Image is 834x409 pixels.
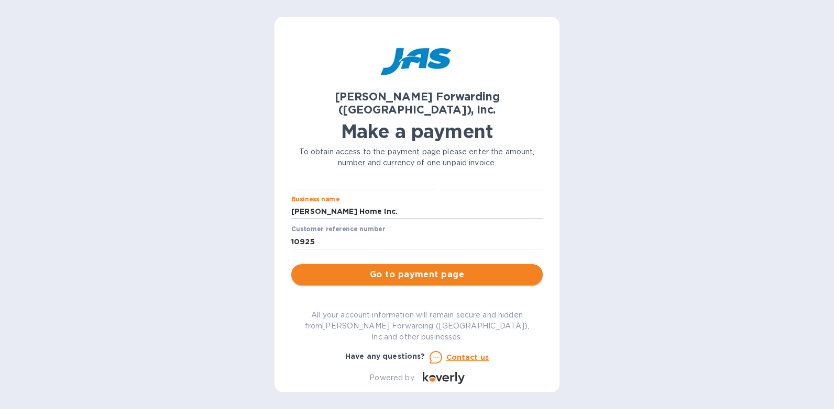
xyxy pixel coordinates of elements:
[345,352,425,360] b: Have any questions?
[446,353,489,361] u: Contact us
[291,146,543,168] p: To obtain access to the payment page please enter the amount, number and currency of one unpaid i...
[291,120,543,142] h1: Make a payment
[291,234,543,249] input: Enter customer reference number
[291,204,543,220] input: Enter business name
[291,310,543,343] p: All your account information will remain secure and hidden from [PERSON_NAME] Forwarding ([GEOGRA...
[300,268,534,281] span: Go to payment page
[369,372,414,383] p: Powered by
[291,196,339,202] label: Business name
[291,264,543,285] button: Go to payment page
[291,226,385,233] label: Customer reference number
[335,90,500,116] b: [PERSON_NAME] Forwarding ([GEOGRAPHIC_DATA]), Inc.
